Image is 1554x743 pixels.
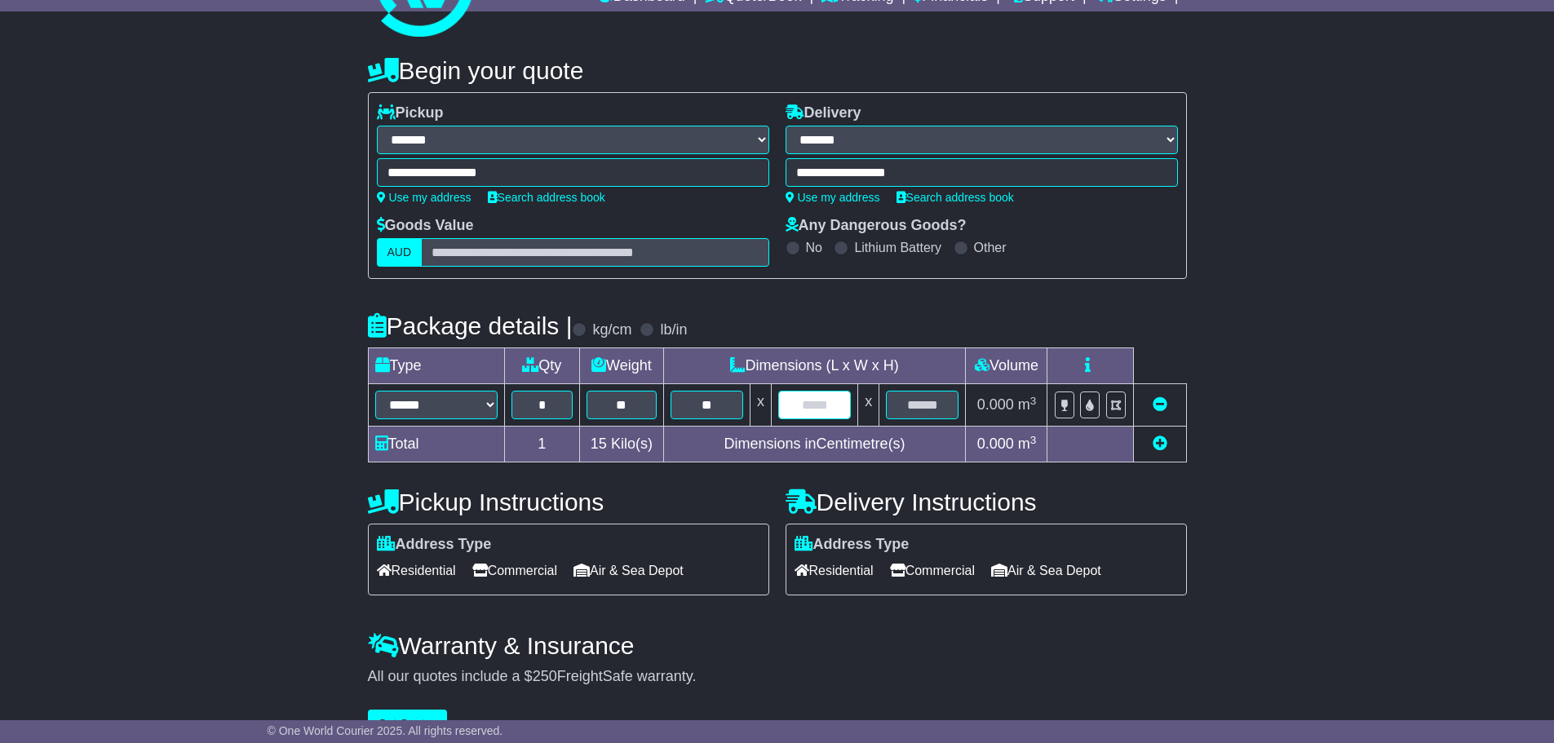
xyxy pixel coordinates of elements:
h4: Package details | [368,312,573,339]
span: m [1018,436,1037,452]
a: Search address book [488,191,605,204]
span: © One World Courier 2025. All rights reserved. [268,724,503,737]
span: 0.000 [977,436,1014,452]
a: Use my address [786,191,880,204]
span: Commercial [472,558,557,583]
label: kg/cm [592,321,631,339]
label: lb/in [660,321,687,339]
span: Residential [377,558,456,583]
span: Residential [795,558,874,583]
span: 250 [533,668,557,684]
td: 1 [504,427,580,462]
sup: 3 [1030,434,1037,446]
td: Type [368,348,504,384]
td: Dimensions in Centimetre(s) [663,427,966,462]
span: 15 [591,436,607,452]
td: Weight [580,348,664,384]
span: Air & Sea Depot [991,558,1101,583]
span: m [1018,396,1037,413]
label: AUD [377,238,423,267]
label: Address Type [795,536,910,554]
a: Add new item [1153,436,1167,452]
a: Search address book [897,191,1014,204]
label: Delivery [786,104,861,122]
td: x [750,384,771,427]
span: Commercial [890,558,975,583]
label: Lithium Battery [854,240,941,255]
sup: 3 [1030,395,1037,407]
button: Get Quotes [368,710,448,738]
td: Volume [966,348,1047,384]
td: Kilo(s) [580,427,664,462]
label: Other [974,240,1007,255]
label: No [806,240,822,255]
td: Qty [504,348,580,384]
h4: Warranty & Insurance [368,632,1187,659]
label: Goods Value [377,217,474,235]
span: 0.000 [977,396,1014,413]
a: Remove this item [1153,396,1167,413]
h4: Pickup Instructions [368,489,769,515]
label: Any Dangerous Goods? [786,217,967,235]
td: Total [368,427,504,462]
td: Dimensions (L x W x H) [663,348,966,384]
a: Use my address [377,191,472,204]
span: Air & Sea Depot [573,558,684,583]
td: x [858,384,879,427]
h4: Delivery Instructions [786,489,1187,515]
div: All our quotes include a $ FreightSafe warranty. [368,668,1187,686]
h4: Begin your quote [368,57,1187,84]
label: Pickup [377,104,444,122]
label: Address Type [377,536,492,554]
